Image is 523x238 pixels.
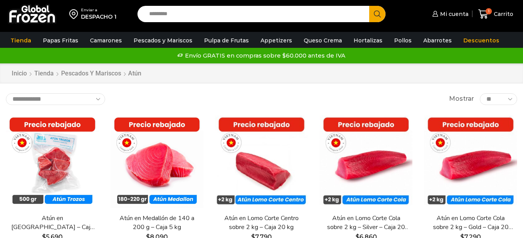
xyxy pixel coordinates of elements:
[430,6,468,22] a: Mi cuenta
[86,33,126,48] a: Camarones
[257,33,296,48] a: Appetizers
[61,69,122,78] a: Pescados y Mariscos
[128,70,141,77] h1: Atún
[460,33,503,48] a: Descuentos
[11,69,141,78] nav: Breadcrumb
[11,69,27,78] a: Inicio
[130,33,196,48] a: Pescados y Mariscos
[69,7,81,21] img: address-field-icon.svg
[324,214,408,232] a: Atún en Lomo Corte Cola sobre 2 kg – Silver – Caja 20 kg
[390,33,416,48] a: Pollos
[438,10,468,18] span: Mi cuenta
[419,33,456,48] a: Abarrotes
[429,214,512,232] a: Atún en Lomo Corte Cola sobre 2 kg – Gold – Caja 20 kg
[220,214,303,232] a: Atún en Lomo Corte Centro sobre 2 kg – Caja 20 kg
[369,6,386,22] button: Search button
[476,5,515,23] a: 1 Carrito
[11,214,94,232] a: Atún en [GEOGRAPHIC_DATA] – Caja 10 kg
[81,13,116,21] div: DESPACHO 1
[81,7,116,13] div: Enviar a
[34,69,54,78] a: Tienda
[6,93,105,105] select: Pedido de la tienda
[492,10,513,18] span: Carrito
[200,33,253,48] a: Pulpa de Frutas
[115,214,199,232] a: Atún en Medallón de 140 a 200 g – Caja 5 kg
[486,8,492,14] span: 1
[300,33,346,48] a: Queso Crema
[7,33,35,48] a: Tienda
[39,33,82,48] a: Papas Fritas
[449,94,474,103] span: Mostrar
[350,33,386,48] a: Hortalizas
